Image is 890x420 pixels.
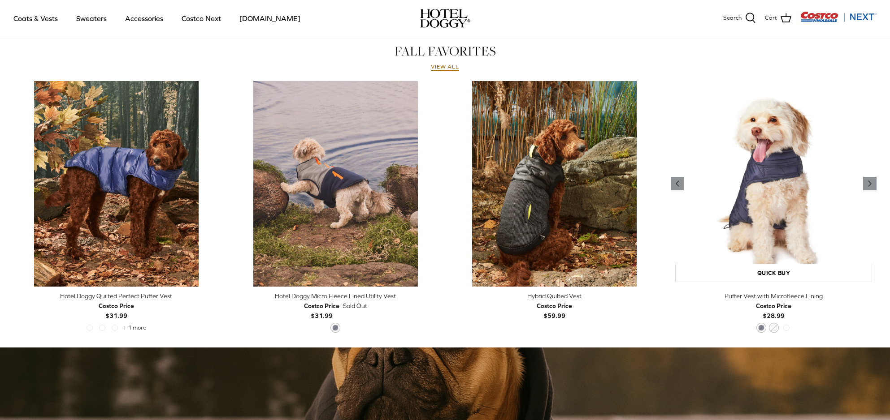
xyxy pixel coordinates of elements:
[723,13,756,24] a: Search
[431,64,460,71] a: View all
[537,301,572,319] b: $59.99
[452,291,658,301] div: Hybrid Quilted Vest
[304,301,339,311] div: Costco Price
[420,9,470,28] a: hoteldoggy.com hoteldoggycom
[117,3,171,34] a: Accessories
[13,81,219,287] a: Hotel Doggy Quilted Perfect Puffer Vest
[13,291,219,321] a: Hotel Doggy Quilted Perfect Puffer Vest Costco Price$31.99
[863,177,877,190] a: Previous
[174,3,229,34] a: Costco Next
[13,291,219,301] div: Hotel Doggy Quilted Perfect Puffer Vest
[233,291,438,301] div: Hotel Doggy Micro Fleece Lined Utility Vest
[231,3,308,34] a: [DOMAIN_NAME]
[99,301,134,319] b: $31.99
[343,301,367,311] span: Sold Out
[671,291,877,301] div: Puffer Vest with Microfleece Lining
[800,17,877,24] a: Visit Costco Next
[233,81,438,287] a: Hotel Doggy Micro Fleece Lined Utility Vest
[537,301,572,311] div: Costco Price
[420,9,470,28] img: hoteldoggycom
[675,264,872,282] a: Quick buy
[765,13,777,23] span: Cart
[723,13,742,23] span: Search
[99,301,134,311] div: Costco Price
[765,13,791,24] a: Cart
[395,42,496,60] a: FALL FAVORITES
[671,291,877,321] a: Puffer Vest with Microfleece Lining Costco Price$28.99
[304,301,339,319] b: $31.99
[68,3,115,34] a: Sweaters
[5,3,66,34] a: Coats & Vests
[756,301,791,319] b: $28.99
[671,177,684,190] a: Previous
[123,325,146,331] span: + 1 more
[452,81,658,287] a: Hybrid Quilted Vest
[756,301,791,311] div: Costco Price
[671,81,877,287] a: Puffer Vest with Microfleece Lining
[452,291,658,321] a: Hybrid Quilted Vest Costco Price$59.99
[233,291,438,321] a: Hotel Doggy Micro Fleece Lined Utility Vest Costco Price$31.99 Sold Out
[800,11,877,22] img: Costco Next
